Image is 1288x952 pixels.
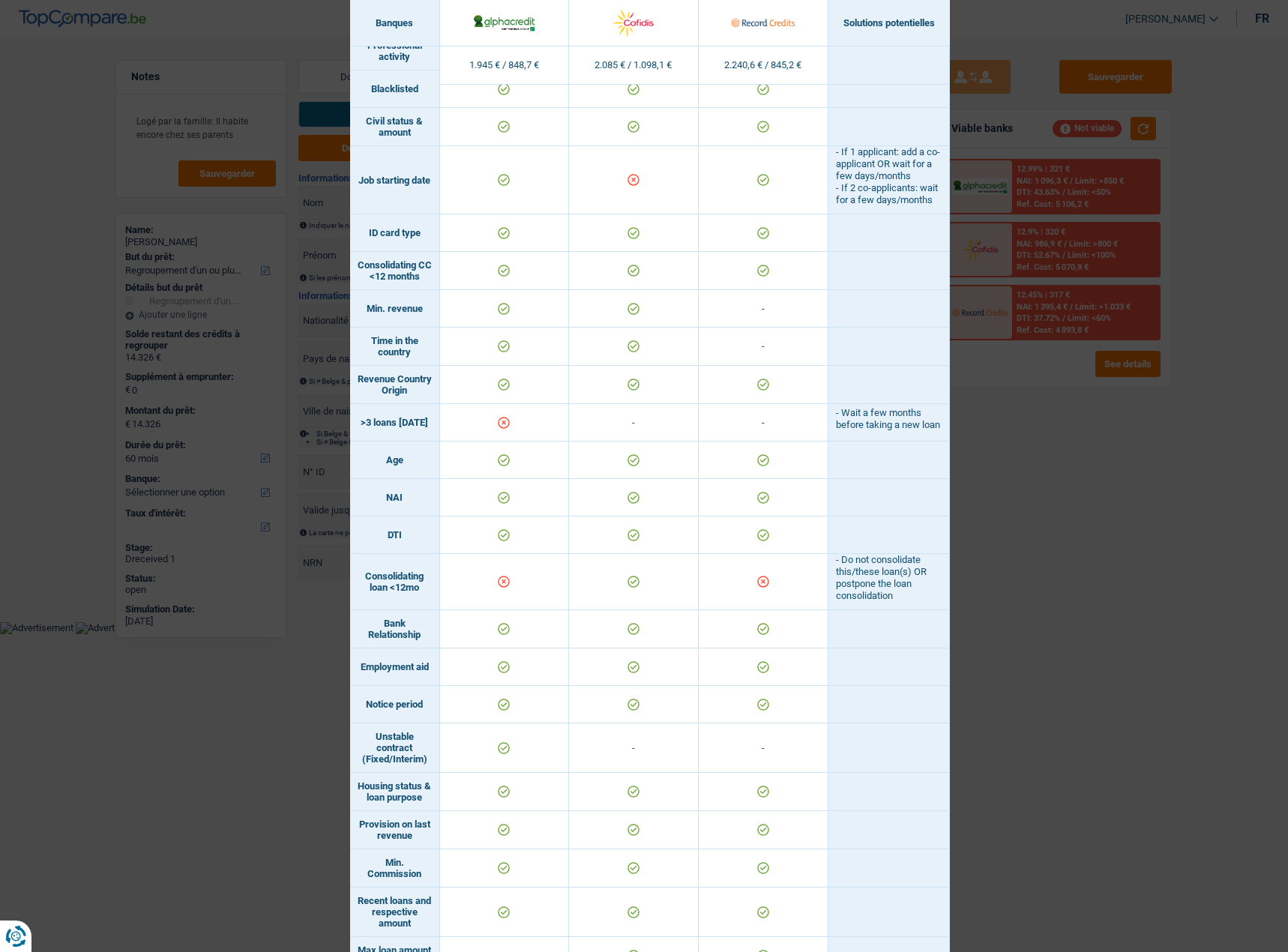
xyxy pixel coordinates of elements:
td: - [699,723,828,773]
td: - Wait a few months before taking a new loan [828,404,950,442]
td: Notice period [350,686,440,723]
td: Blacklisted [350,70,440,108]
td: Revenue Country Origin [350,366,440,404]
td: - [569,404,699,442]
td: Bank Relationship [350,610,440,648]
td: 2.085 € / 1.098,1 € [569,46,699,85]
td: 2.240,6 € / 845,2 € [699,46,828,85]
td: Employment aid [350,648,440,686]
td: - If 1 applicant: add a co-applicant OR wait for a few days/months - If 2 co-applicants: wait for... [828,146,950,214]
td: Age [350,442,440,479]
td: Consolidating CC <12 months [350,252,440,290]
td: Time in the country [350,328,440,366]
td: Recent loans and respective amount [350,888,440,937]
td: Provision on last revenue [350,811,440,849]
td: - [569,723,699,773]
img: Record Credits [731,7,795,39]
td: - Do not consolidate this/these loan(s) OR postpone the loan consolidation [828,554,950,610]
td: NAI [350,479,440,516]
td: Job starting date [350,146,440,214]
td: Housing status & loan purpose [350,773,440,811]
td: Min. revenue [350,290,440,328]
td: Unstable contract (Fixed/Interim) [350,723,440,773]
td: - [699,328,828,366]
td: Civil status & amount [350,108,440,146]
td: DTI [350,516,440,554]
td: 1.945 € / 848,7 € [440,46,570,85]
td: - [699,404,828,442]
td: ID card type [350,214,440,252]
td: Professional activity [350,32,440,70]
td: - [699,290,828,328]
td: >3 loans [DATE] [350,404,440,442]
img: Cofidis [601,7,665,39]
img: AlphaCredit [472,13,536,32]
td: Min. Commission [350,849,440,888]
td: Consolidating loan <12mo [350,554,440,610]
